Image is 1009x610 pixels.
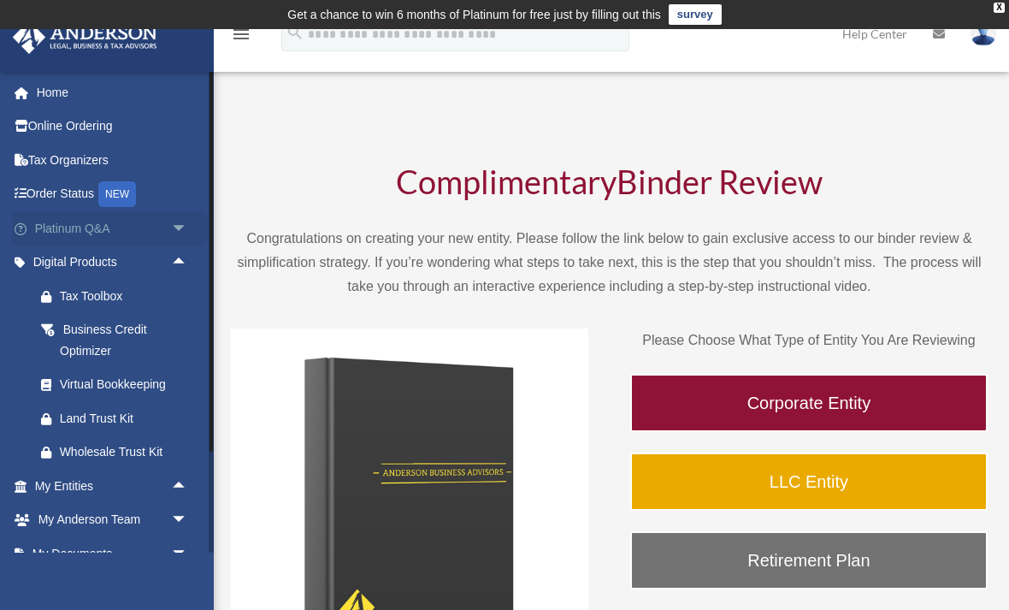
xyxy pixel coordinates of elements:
a: Order StatusNEW [12,177,214,212]
span: arrow_drop_up [171,469,205,504]
a: Tax Organizers [12,143,214,177]
span: Binder Review [617,162,823,201]
p: Please Choose What Type of Entity You Are Reviewing [630,329,988,352]
a: Digital Productsarrow_drop_up [12,246,214,280]
a: My Documentsarrow_drop_down [12,536,214,571]
a: Platinum Q&Aarrow_drop_down [12,211,214,246]
img: User Pic [971,21,996,46]
p: Congratulations on creating your new entity. Please follow the link below to gain exclusive acces... [231,227,988,299]
span: arrow_drop_down [171,536,205,572]
a: Wholesale Trust Kit [24,435,214,470]
div: Get a chance to win 6 months of Platinum for free just by filling out this [287,4,661,25]
a: Online Ordering [12,110,214,144]
a: Business Credit Optimizer [24,313,214,368]
div: close [994,3,1005,13]
span: Complimentary [396,162,617,201]
a: Tax Toolbox [24,279,214,313]
a: Corporate Entity [630,374,988,432]
div: NEW [98,181,136,207]
i: menu [231,24,251,44]
a: Virtual Bookkeeping [24,368,214,402]
div: Virtual Bookkeeping [60,374,192,395]
a: Retirement Plan [630,531,988,589]
a: My Anderson Teamarrow_drop_down [12,503,214,537]
div: Land Trust Kit [60,408,192,429]
a: survey [669,4,722,25]
span: arrow_drop_down [171,503,205,538]
i: search [286,23,304,42]
img: Anderson Advisors Platinum Portal [8,21,162,54]
span: arrow_drop_up [171,246,205,281]
div: Business Credit Optimizer [60,319,192,361]
a: menu [231,30,251,44]
div: Tax Toolbox [60,286,192,307]
div: Wholesale Trust Kit [60,441,192,463]
span: arrow_drop_down [171,211,205,246]
a: LLC Entity [630,453,988,511]
a: My Entitiesarrow_drop_up [12,469,214,503]
a: Home [12,75,214,110]
a: Land Trust Kit [24,401,214,435]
